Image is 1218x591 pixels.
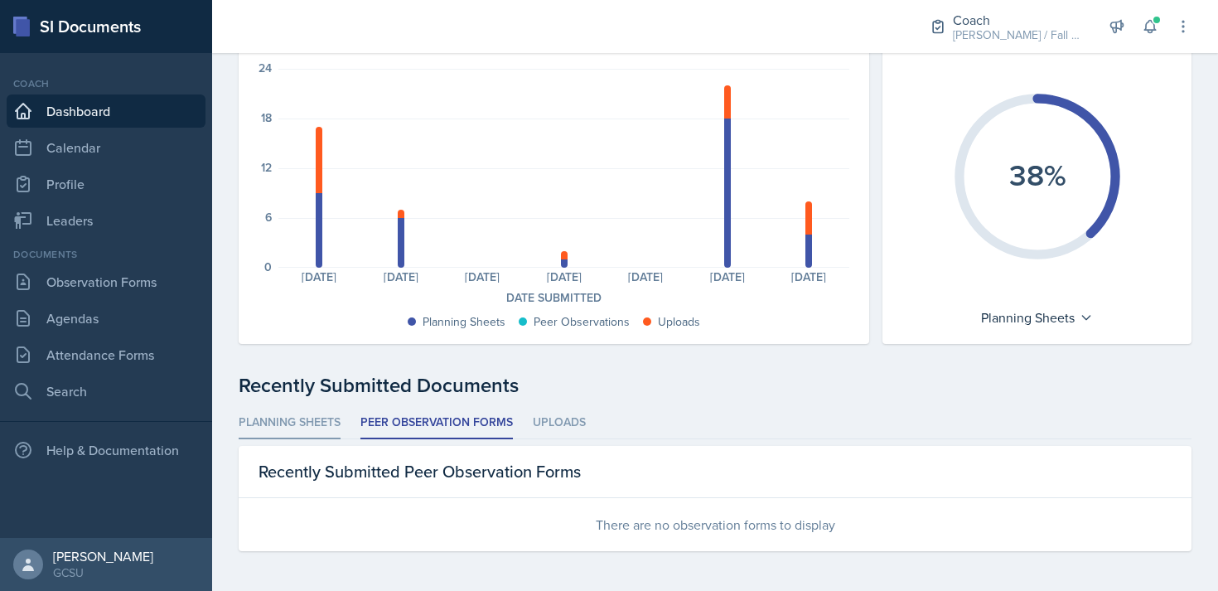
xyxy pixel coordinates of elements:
div: [PERSON_NAME] [53,548,153,564]
li: Peer Observation Forms [360,407,513,439]
a: Calendar [7,131,205,164]
div: 0 [264,261,272,273]
div: Planning Sheets [423,313,505,331]
div: [DATE] [278,271,360,283]
div: [DATE] [442,271,523,283]
div: Recently Submitted Documents [239,371,1191,400]
a: Leaders [7,204,205,237]
div: Peer Observations [534,313,630,331]
li: Uploads [533,407,586,439]
div: There are no observation forms to display [239,498,1191,551]
a: Agendas [7,302,205,335]
div: 6 [265,211,272,223]
a: Dashboard [7,94,205,128]
a: Attendance Forms [7,338,205,371]
div: Uploads [658,313,700,331]
div: [DATE] [605,271,686,283]
div: Coach [953,10,1085,30]
a: Observation Forms [7,265,205,298]
text: 38% [1008,153,1066,196]
div: Coach [7,76,205,91]
a: Search [7,375,205,408]
div: 12 [261,162,272,173]
div: Recently Submitted Peer Observation Forms [239,446,1191,498]
div: GCSU [53,564,153,581]
div: Help & Documentation [7,434,205,467]
div: [DATE] [768,271,849,283]
li: Planning Sheets [239,407,341,439]
div: 24 [259,62,272,74]
div: [DATE] [523,271,604,283]
div: Date Submitted [259,289,849,307]
div: Documents [7,247,205,262]
div: [DATE] [686,271,767,283]
div: [DATE] [360,271,441,283]
div: Planning Sheets [973,304,1101,331]
div: 18 [261,112,272,124]
div: [PERSON_NAME] / Fall 2025 [953,27,1085,44]
a: Profile [7,167,205,201]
